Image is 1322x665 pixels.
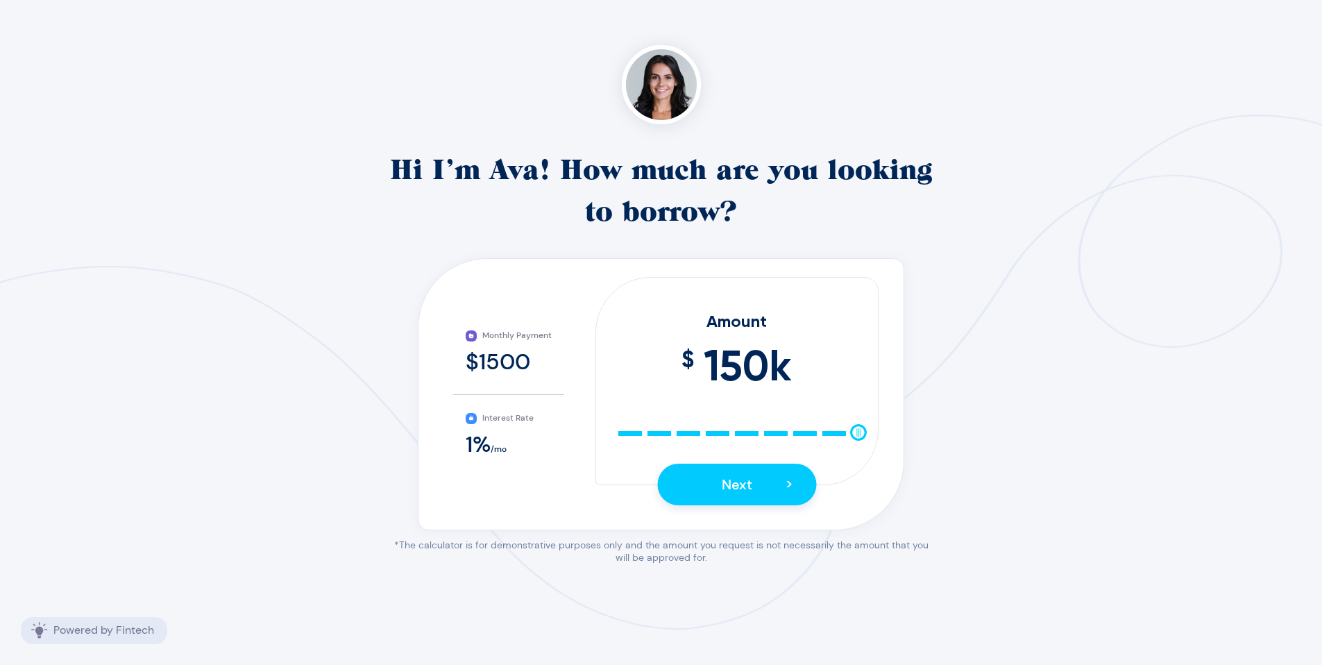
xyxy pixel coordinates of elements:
[466,347,552,376] div: $1500
[482,330,552,342] span: Monthly Payment
[491,444,507,455] span: /mo
[466,430,491,459] span: 1 %
[681,334,694,398] span: $
[482,413,534,424] span: Interest Rate
[389,539,933,564] p: *The calculator is for demonstrative purposes only and the amount you request is not necessarily ...
[657,464,816,505] button: Next>
[704,334,792,398] span: 150 k
[389,149,933,232] p: Hi I’m Ava! How much are you looking to borrow?
[706,311,767,331] span: Amount
[786,473,793,496] span: >
[53,622,154,639] p: Powered by Fintech
[722,475,752,494] span: Next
